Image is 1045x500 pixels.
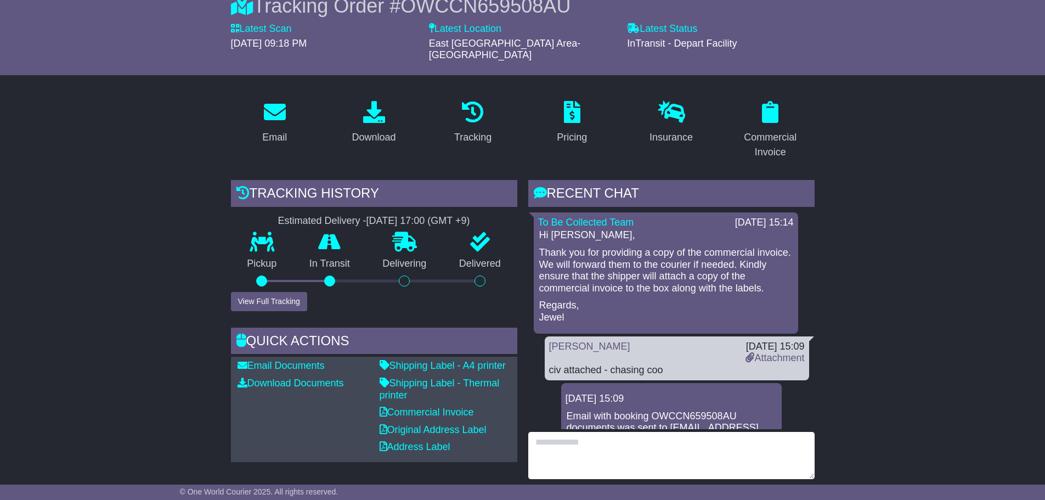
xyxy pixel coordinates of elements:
[539,300,793,323] p: Regards, Jewel
[566,393,777,405] div: [DATE] 15:09
[443,258,517,270] p: Delivered
[429,38,580,61] span: East [GEOGRAPHIC_DATA] Area-[GEOGRAPHIC_DATA]
[550,97,594,149] a: Pricing
[549,364,805,377] div: civ attached - chasing coo
[231,180,517,210] div: Tracking history
[567,411,776,446] p: Email with booking OWCCN659508AU documents was sent to [EMAIL_ADDRESS][DOMAIN_NAME].
[627,38,737,49] span: InTransit - Depart Facility
[231,215,517,227] div: Estimated Delivery -
[344,97,403,149] a: Download
[454,130,492,145] div: Tracking
[380,441,450,452] a: Address Label
[262,130,287,145] div: Email
[538,217,634,228] a: To Be Collected Team
[238,360,325,371] a: Email Documents
[380,407,474,418] a: Commercial Invoice
[557,130,587,145] div: Pricing
[745,352,804,363] a: Attachment
[447,97,499,149] a: Tracking
[293,258,366,270] p: In Transit
[627,23,697,35] label: Latest Status
[231,23,292,35] label: Latest Scan
[642,97,700,149] a: Insurance
[745,341,804,353] div: [DATE] 15:09
[231,38,307,49] span: [DATE] 09:18 PM
[366,215,470,227] div: [DATE] 17:00 (GMT +9)
[539,229,793,241] p: Hi [PERSON_NAME],
[231,292,307,311] button: View Full Tracking
[231,328,517,357] div: Quick Actions
[366,258,443,270] p: Delivering
[733,130,807,160] div: Commercial Invoice
[255,97,294,149] a: Email
[549,341,630,352] a: [PERSON_NAME]
[726,97,815,164] a: Commercial Invoice
[180,487,338,496] span: © One World Courier 2025. All rights reserved.
[649,130,693,145] div: Insurance
[380,378,500,401] a: Shipping Label - Thermal printer
[380,360,506,371] a: Shipping Label - A4 printer
[231,258,293,270] p: Pickup
[380,424,487,435] a: Original Address Label
[238,378,344,389] a: Download Documents
[735,217,794,229] div: [DATE] 15:14
[429,23,501,35] label: Latest Location
[352,130,396,145] div: Download
[528,180,815,210] div: RECENT CHAT
[539,247,793,294] p: Thank you for providing a copy of the commercial invoice. We will forward them to the courier if ...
